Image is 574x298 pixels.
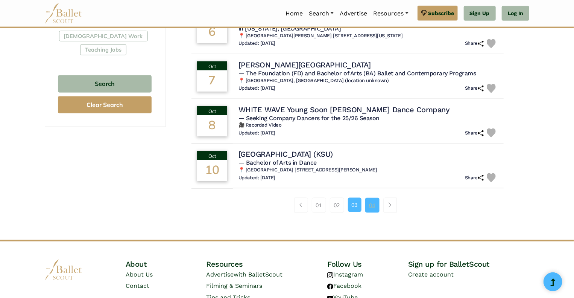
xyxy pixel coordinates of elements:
[312,198,326,213] a: 01
[337,6,370,21] a: Advertise
[238,40,275,47] h6: Updated: [DATE]
[465,130,484,136] h6: Share
[502,6,529,21] a: Log In
[238,175,275,181] h6: Updated: [DATE]
[327,272,333,278] img: instagram logo
[238,159,317,166] span: — Bachelor of Arts in Dance
[282,6,306,21] a: Home
[327,271,363,278] a: Instagram
[197,70,227,92] div: 7
[238,78,498,84] h6: 📍 [GEOGRAPHIC_DATA], [GEOGRAPHIC_DATA] (location unknown)
[330,198,344,213] a: 02
[197,106,227,115] div: Oct
[126,283,149,290] a: Contact
[295,198,401,213] nav: Page navigation example
[206,271,282,278] a: Advertisewith BalletScout
[421,9,427,17] img: gem.svg
[306,6,337,21] a: Search
[348,198,361,212] a: 03
[327,283,361,290] a: Facebook
[370,6,411,21] a: Resources
[238,115,380,122] span: — Seeking Company Dancers for the 25/26 Season
[327,260,408,269] h4: Follow Us
[206,260,327,269] h4: Resources
[327,284,333,290] img: facebook logo
[197,115,227,136] div: 8
[58,75,152,93] button: Search
[126,260,207,269] h4: About
[238,70,476,77] span: — The Foundation (FD) and Bachelor of Arts (BA) Ballet and Contemporary Programs
[238,149,333,159] h4: [GEOGRAPHIC_DATA] (KSU)
[465,175,484,181] h6: Share
[238,33,498,39] h6: 📍 [GEOGRAPHIC_DATA][PERSON_NAME] [STREET_ADDRESS][US_STATE]
[238,85,275,92] h6: Updated: [DATE]
[408,271,454,278] a: Create account
[365,198,380,213] a: 04
[238,122,498,128] h6: 🎥 Recorded Video
[197,61,227,70] div: Oct
[238,105,449,115] h4: WHITE WAVE Young Soon [PERSON_NAME] Dance Company
[428,9,454,17] span: Subscribe
[206,283,262,290] a: Filming & Seminars
[234,271,282,278] span: with BalletScout
[197,160,227,181] div: 10
[45,260,82,280] img: logo
[465,40,484,47] h6: Share
[126,271,153,278] a: About Us
[197,151,227,160] div: Oct
[238,60,371,70] h4: [PERSON_NAME][GEOGRAPHIC_DATA]
[464,6,496,21] a: Sign Up
[197,22,227,43] div: 6
[238,130,275,136] h6: Updated: [DATE]
[238,167,498,173] h6: 📍 [GEOGRAPHIC_DATA] [STREET_ADDRESS][PERSON_NAME]
[408,260,529,269] h4: Sign up for BalletScout
[418,6,458,21] a: Subscribe
[465,85,484,92] h6: Share
[58,96,152,113] button: Clear Search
